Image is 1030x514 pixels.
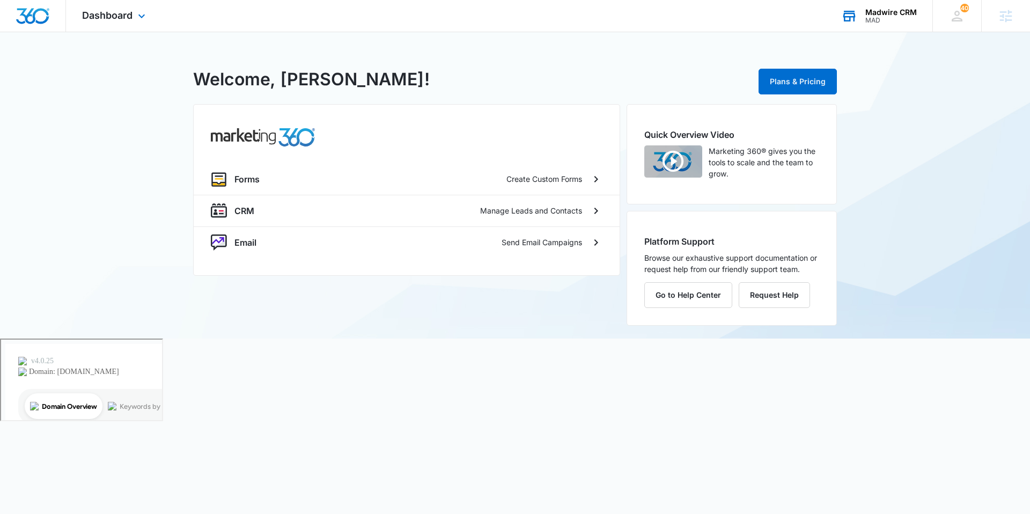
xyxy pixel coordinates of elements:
img: website_grey.svg [17,28,26,36]
img: logo_orange.svg [17,17,26,26]
a: formsFormsCreate Custom Forms [194,164,620,195]
button: Go to Help Center [644,282,732,308]
div: v 4.0.25 [30,17,53,26]
img: common.products.marketing.title [211,128,315,146]
img: tab_keywords_by_traffic_grey.svg [107,62,115,71]
h1: Welcome, [PERSON_NAME]! [193,67,430,92]
p: CRM [234,204,254,217]
p: Manage Leads and Contacts [480,205,582,216]
img: nurture [211,234,227,251]
p: Email [234,236,256,249]
p: Send Email Campaigns [502,237,582,248]
a: Request Help [739,290,810,299]
div: account id [865,17,917,24]
img: tab_domain_overview_orange.svg [29,62,38,71]
h2: Platform Support [644,235,819,248]
h2: Quick Overview Video [644,128,819,141]
img: Quick Overview Video [644,145,702,178]
p: Forms [234,173,260,186]
div: Keywords by Traffic [119,63,181,70]
p: Marketing 360® gives you the tools to scale and the team to grow. [709,145,819,179]
button: Plans & Pricing [759,69,837,94]
div: account name [865,8,917,17]
a: Go to Help Center [644,290,739,299]
a: crmCRMManage Leads and Contacts [194,195,620,226]
span: 40 [960,4,969,12]
a: Plans & Pricing [759,77,837,86]
button: Request Help [739,282,810,308]
div: Domain Overview [41,63,96,70]
img: forms [211,171,227,187]
div: notifications count [960,4,969,12]
p: Create Custom Forms [506,173,582,185]
img: crm [211,203,227,219]
span: Dashboard [82,10,133,21]
p: Browse our exhaustive support documentation or request help from our friendly support team. [644,252,819,275]
a: nurtureEmailSend Email Campaigns [194,226,620,258]
div: Domain: [DOMAIN_NAME] [28,28,118,36]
